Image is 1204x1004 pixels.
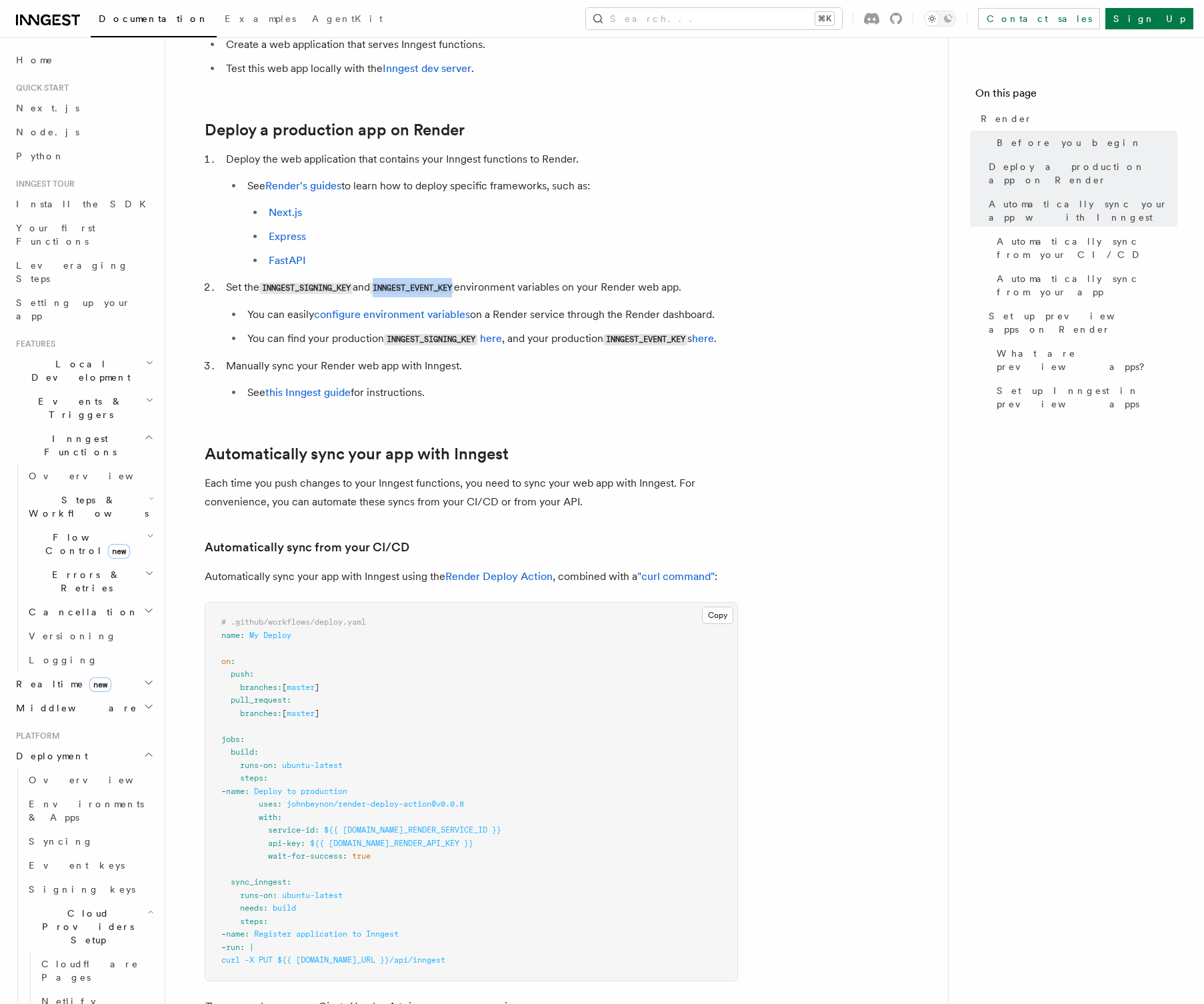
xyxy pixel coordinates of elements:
[11,144,157,168] a: Python
[265,386,351,399] a: this Inngest guide
[29,884,135,895] span: Signing keys
[268,851,343,861] span: wait-for-success
[205,474,738,511] p: Each time you push changes to your Inngest functions, you need to sync your web app with Inngest....
[11,696,157,720] button: Middleware
[273,761,277,770] span: :
[11,731,60,741] span: Platform
[243,305,738,324] li: You can easily on a Render service through the Render dashboard.
[991,379,1177,416] a: Set up Inngest in preview apps
[226,929,245,939] span: name
[23,488,157,525] button: Steps & Workflows
[23,600,157,624] button: Cancellation
[240,943,245,952] span: :
[314,308,470,321] a: configure environment variables
[91,4,217,37] a: Documentation
[221,657,231,666] span: on
[243,177,738,270] li: See to learn how to deploy specific frameworks, such as:
[240,683,277,692] span: branches
[282,709,287,718] span: [
[11,701,137,715] span: Middleware
[243,383,738,402] li: See for instructions.
[269,230,306,243] a: Express
[16,53,53,67] span: Home
[263,917,268,926] span: :
[240,891,273,900] span: runs-on
[23,531,147,557] span: Flow Control
[11,464,157,672] div: Inngest Functions
[240,709,277,718] span: branches
[23,768,157,792] a: Overview
[997,136,1142,149] span: Before you begin
[301,839,305,848] span: :
[226,943,240,952] span: run
[99,13,209,24] span: Documentation
[11,744,157,768] button: Deployment
[384,334,477,345] code: INNGEST_SIGNING_KEY
[217,4,304,36] a: Examples
[287,683,315,692] span: master
[222,35,738,54] li: Create a web application that serves Inngest functions.
[23,648,157,672] a: Logging
[221,631,240,640] span: name
[287,877,291,887] span: :
[16,297,131,321] span: Setting up your app
[277,683,282,692] span: :
[205,567,738,586] p: Automatically sync your app with Inngest using the , combined with a :
[29,655,98,665] span: Logging
[11,427,157,464] button: Inngest Functions
[989,309,1177,336] span: Set up preview apps on Render
[997,384,1177,411] span: Set up Inngest in preview apps
[273,891,277,900] span: :
[221,943,226,952] span: -
[11,672,157,696] button: Realtimenew
[240,631,245,640] span: :
[23,901,157,952] button: Cloud Providers Setup
[991,131,1177,155] a: Before you begin
[23,829,157,853] a: Syncing
[315,709,319,718] span: ]
[268,839,301,848] span: api-key
[924,11,956,27] button: Toggle dark mode
[23,877,157,901] a: Signing keys
[23,493,149,520] span: Steps & Workflows
[11,352,157,389] button: Local Development
[277,799,282,809] span: :
[205,538,409,557] a: Automatically sync from your CI/CD
[254,929,399,939] span: Register application to Inngest
[23,792,157,829] a: Environments & Apps
[282,761,343,770] span: ubuntu-latest
[11,120,157,144] a: Node.js
[277,813,282,822] span: :
[287,695,291,705] span: :
[991,341,1177,379] a: What are preview apps?
[989,197,1177,224] span: Automatically sync your app with Inngest
[11,179,75,189] span: Inngest tour
[240,761,273,770] span: runs-on
[975,107,1177,131] a: Render
[23,525,157,563] button: Flow Controlnew
[975,85,1177,107] h4: On this page
[231,877,287,887] span: sync_inngest
[16,260,129,284] span: Leveraging Steps
[978,8,1100,29] a: Contact sales
[108,544,130,559] span: new
[815,12,834,25] kbd: ⌘K
[16,127,79,137] span: Node.js
[586,8,842,29] button: Search...⌘K
[231,657,235,666] span: :
[11,357,145,384] span: Local Development
[254,787,347,796] span: Deploy to production
[983,192,1177,229] a: Automatically sync your app with Inngest
[983,304,1177,341] a: Set up preview apps on Render
[11,432,144,459] span: Inngest Functions
[221,787,226,796] span: -
[11,216,157,253] a: Your first Functions
[221,929,226,939] span: -
[249,669,254,679] span: :
[259,813,277,822] span: with
[981,112,1033,125] span: Render
[231,747,254,757] span: build
[29,471,166,481] span: Overview
[222,278,738,349] li: Set the and environment variables on your Render web app.
[312,13,383,24] span: AgentKit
